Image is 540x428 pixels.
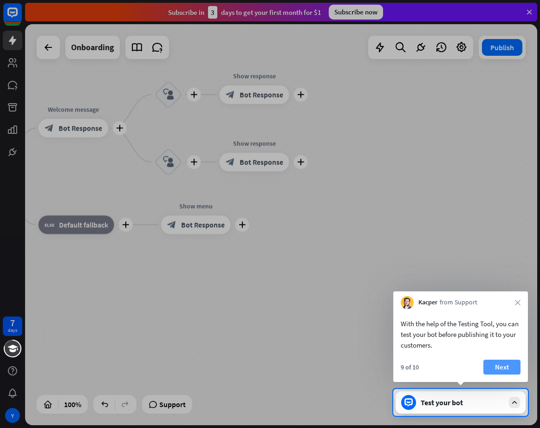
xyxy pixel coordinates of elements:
div: Test your bot [421,398,504,407]
button: Next [483,360,520,375]
button: Open LiveChat chat widget [7,4,35,32]
div: 9 of 10 [401,363,419,371]
span: from Support [440,298,477,307]
div: With the help of the Testing Tool, you can test your bot before publishing it to your customers. [401,318,520,350]
span: Kacper [418,298,437,307]
i: close [515,300,520,305]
